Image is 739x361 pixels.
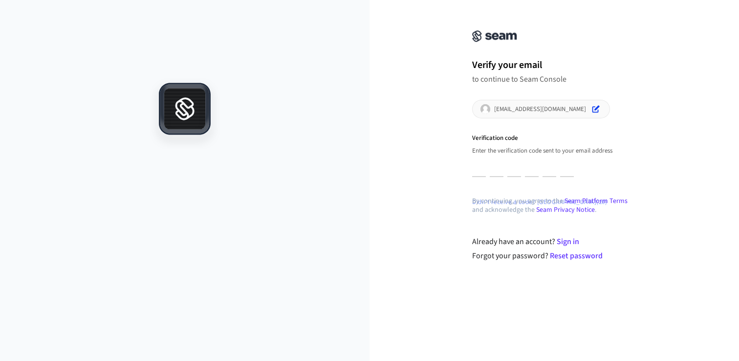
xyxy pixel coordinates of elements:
[472,147,636,155] p: Enter the verification code sent to your email address
[490,158,503,177] input: Digit 2
[472,58,636,72] h1: Verify your email
[557,236,579,247] a: Sign in
[507,158,521,177] input: Digit 3
[472,158,486,177] input: Enter verification code. Digit 1
[472,250,637,262] div: Forgot your password?
[550,250,603,261] a: Reset password
[590,103,602,115] button: Edit
[472,236,637,248] div: Already have an account?
[472,30,517,42] img: Seam Console
[565,196,628,206] a: Seam Platform Terms
[560,158,574,177] input: Digit 6
[536,205,595,215] a: Seam Privacy Notice
[543,158,556,177] input: Digit 5
[525,158,539,177] input: Digit 4
[472,134,636,143] p: Verification code
[472,197,636,214] p: By continuing, you agree to the and acknowledge the .
[494,105,586,113] p: [EMAIL_ADDRESS][DOMAIN_NAME]
[472,74,636,84] p: to continue to Seam Console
